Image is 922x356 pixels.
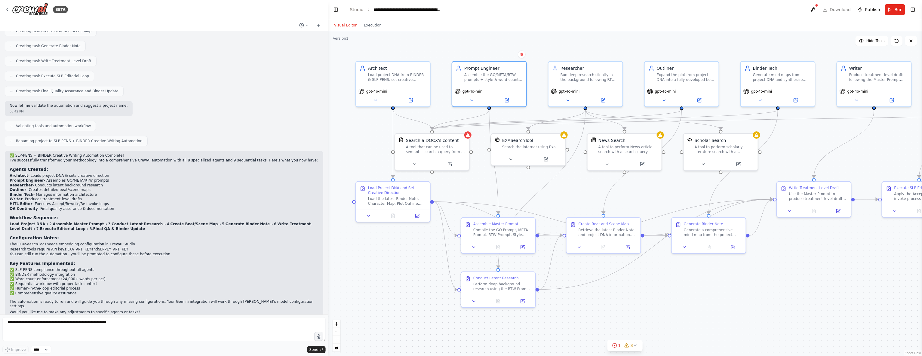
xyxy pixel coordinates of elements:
button: No output available [801,207,827,215]
span: gpt-4o-mini [847,89,868,94]
button: Open in side panel [586,97,620,104]
strong: Create Beat/Scene Map [171,222,218,226]
strong: Configuration Notes: [10,235,59,240]
span: Creating task Final Quality Assurance and Binder Update [16,89,118,94]
div: Version 1 [333,36,349,41]
div: Conduct Latent Research [473,276,519,281]
div: Create Beat and Scene MapRetrieve the latest Binder Note and project DNA information. Expand the ... [566,217,641,254]
g: Edge from f303ef11-0f12-4439-81aa-a4369647efbf to 3b03a313-8a4c-4e1e-808f-4489024c35c2 [429,110,492,130]
button: Open in side panel [617,244,638,251]
span: Creating task Write Treatment-Level Draft [16,59,91,63]
a: React Flow attribution [905,351,921,355]
img: SerplyNewsSearchTool [591,137,596,142]
div: EXASearchTool [502,137,533,143]
button: Open in side panel [721,161,755,168]
strong: Execute Editorial Loop [40,227,85,231]
strong: Agents Created: [10,167,48,172]
div: Load Project DNA and Set Creative Direction [368,186,426,195]
div: Researcher [561,65,619,71]
button: No output available [486,244,511,251]
g: Edge from c90b9d2b-e3d2-4da7-9d96-0ee3792e2dc1 to 7263936c-6e3d-49cb-b0ff-3e9b7565d207 [601,110,685,214]
button: No output available [696,244,722,251]
code: EXA_API_KEY [67,247,91,252]
span: Run [895,7,903,13]
g: Edge from d556b4a5-93e3-46d3-bc01-8abbbe133a55 to b80f5797-079c-4a5f-acb8-c55596be4431 [495,110,589,268]
button: Start a new chat [314,22,323,29]
div: Run deep research silently in the background following RTW Prompt rules to optimize genre fidelit... [561,72,619,82]
button: Open in side panel [394,97,428,104]
g: Edge from b80f5797-079c-4a5f-acb8-c55596be4431 to 7263936c-6e3d-49cb-b0ff-3e9b7565d207 [539,232,563,293]
span: Send [309,347,318,352]
div: Generate Binder Note [684,222,723,226]
button: fit view [333,336,340,344]
button: Send [307,346,326,353]
div: Perform deep background research using the RTW Prompt methodology. Research must be conducted sil... [473,282,532,291]
span: Validating tools and automation workflow [16,124,91,128]
li: You can still run the automation - you'll be prompted to configure these before execution [10,252,318,257]
g: Edge from f303ef11-0f12-4439-81aa-a4369647efbf to 17436c7a-0f83-4cb0-a088-94c2085a1ee0 [486,110,501,214]
g: Edge from 5d45453d-5aee-4b33-8ae0-b9fe1b95ed40 to 68352c3c-1d13-4b22-84b9-d707b0cf410c [390,110,396,178]
div: SerplyNewsSearchToolNews SearchA tool to perform News article search with a search_query. [587,133,662,171]
li: The needs embedding configuration in CrewAI Studio [10,242,318,247]
li: - Assembles GO/META/RTW prompts [10,178,318,183]
li: - Manages information architecture [10,192,318,197]
button: Click to speak your automation idea [314,332,323,341]
g: Edge from 011253c2-0832-4a50-8c1c-d8ad230207e5 to 75efa53f-65d9-41c2-a528-5c3e7202e982 [855,196,878,202]
div: Architect [368,65,426,71]
li: ✅ Word count enforcement (24,000+ words per act) [10,277,318,282]
div: Write Treatment-Level Draft [789,186,839,190]
button: Open in side panel [529,156,563,163]
button: zoom out [333,328,340,336]
g: Edge from b80f5797-079c-4a5f-acb8-c55596be4431 to 011253c2-0832-4a50-8c1c-d8ad230207e5 [539,196,773,293]
span: Publish [865,7,880,13]
div: DOCXSearchToolSearch a DOCX's contentA tool that can be used to semantic search a query from a DO... [395,133,470,171]
p: The automation is ready to run and will guide you through any missing configurations. Your Gemini... [10,299,318,309]
div: Generate a comprehensive mind map from the project DNA, then synthesize a Filtered Binder Note by... [684,228,742,237]
li: - Executes Accept/Rewrite/Re-invoke loops [10,202,318,207]
button: Execution [360,22,385,29]
div: Compile the GO Prompt, META Prompt, RTW Prompt, Style Instructions (FACT, LOGIC, MEMORY modes), a... [473,228,532,237]
a: Studio [350,7,364,12]
div: Binder Tech [753,65,811,71]
div: SerplyScholarSearchToolScholar SearchA tool to perform scholarly literature search with a search_... [683,133,758,171]
li: ✅ SLP-PENS compliance throughout all agents [10,268,318,272]
button: Open in side panel [828,207,849,215]
p: Now let me validate the automation and suggest a project name: [10,103,128,108]
button: Open in side panel [723,244,743,251]
li: - Conducts latent background research [10,183,318,188]
button: Open in side panel [512,244,533,251]
button: No output available [486,298,511,305]
li: ✅ Sequential workflow with proper task context [10,282,318,287]
strong: Conduct Latent Research [112,222,163,226]
strong: Load Project DNA [10,222,45,226]
g: Edge from 4dd55c6d-d56e-48de-8fa2-0702d74dd875 to 011253c2-0832-4a50-8c1c-d8ad230207e5 [811,110,877,178]
div: Assemble the GO/META/RTW prompts + style & word-count protocols into a master prompt for the Writ... [464,72,523,82]
span: gpt-4o-mini [751,89,772,94]
div: Scholar Search [695,137,726,143]
strong: Prompt Engineer [10,178,44,183]
strong: QA Continuity [10,207,38,211]
strong: Architect [10,173,28,178]
div: Prompt Engineer [464,65,523,71]
button: Open in side panel [625,161,659,168]
strong: HITL Editor [10,202,32,206]
span: Improve [11,347,26,352]
nav: breadcrumb [350,7,441,13]
button: Hide Tools [856,36,888,46]
span: 1 [618,342,621,348]
strong: Outliner [10,188,26,192]
button: Switch to previous chat [297,22,311,29]
li: ✅ BINDER methodology integration [10,272,318,277]
span: Hide Tools [866,38,885,43]
strong: Generate Binder Note [226,222,270,226]
div: Generate mind maps from project DNA and synthesize Filtered Binder Notes by integrating all topic... [753,72,811,82]
img: SerplyScholarSearchTool [687,137,692,142]
button: Improve [2,346,29,354]
li: Research tools require API keys: and [10,247,318,252]
span: Renaming project to SLP-PENS + BINDER Creative Writing Automation [16,139,143,143]
strong: Write Treatment-Level Draft [10,222,312,231]
span: gpt-4o-mini [366,89,387,94]
div: Search a DOCX's content [406,137,459,143]
g: Edge from 68352c3c-1d13-4b22-84b9-d707b0cf410c to 17436c7a-0f83-4cb0-a088-94c2085a1ee0 [434,199,457,238]
div: A tool to perform scholarly literature search with a search_query. [695,145,754,154]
